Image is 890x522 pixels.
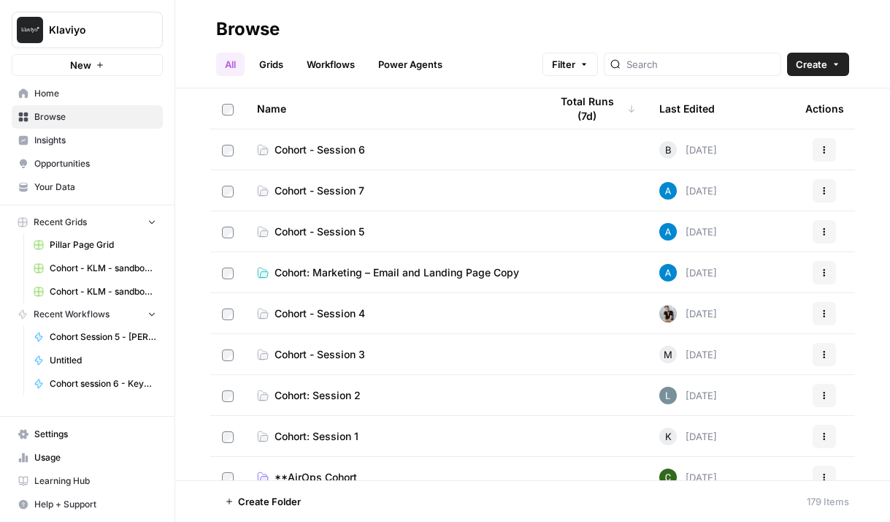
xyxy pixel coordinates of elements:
[659,264,717,281] div: [DATE]
[257,429,526,444] a: Cohort: Session 1
[796,57,827,72] span: Create
[257,347,526,362] a: Cohort - Session 3
[49,23,137,37] span: Klaviyo
[659,387,677,404] img: cfgmwl5o8n4g8136c2vyzna79121
[542,53,598,76] button: Filter
[12,129,163,152] a: Insights
[659,346,717,363] div: [DATE]
[34,216,87,229] span: Recent Grids
[34,474,156,488] span: Learning Hub
[665,429,672,444] span: K
[275,143,365,157] span: Cohort - Session 6
[12,152,163,175] a: Opportunities
[216,53,245,76] a: All
[659,387,717,404] div: [DATE]
[552,57,575,72] span: Filter
[27,233,163,257] a: Pillar Page Grid
[216,18,280,41] div: Browse
[787,53,849,76] button: Create
[34,134,156,147] span: Insights
[34,157,156,170] span: Opportunities
[807,494,849,509] div: 179 Items
[34,498,156,511] span: Help + Support
[12,211,163,233] button: Recent Grids
[257,388,526,403] a: Cohort: Session 2
[275,347,365,362] span: Cohort - Session 3
[659,182,677,200] img: o3cqybgnmipr355j8nz4zpq1mc6x
[257,88,526,129] div: Name
[50,377,156,390] span: Cohort session 6 - Keyword Research (KLM)
[257,265,526,280] a: Cohort: Marketing – Email and Landing Page Copy
[659,428,717,445] div: [DATE]
[50,238,156,251] span: Pillar Page Grid
[50,330,156,344] span: Cohort Session 5 - [PERSON_NAME] subject lines/CTAs
[659,223,677,241] img: o3cqybgnmipr355j8nz4zpq1mc6x
[275,306,365,321] span: Cohort - Session 4
[50,285,156,298] span: Cohort - KLM - sandbox Grid (1)
[369,53,451,76] a: Power Agents
[257,143,526,157] a: Cohort - Session 6
[275,265,519,280] span: Cohort: Marketing – Email and Landing Page Copy
[34,428,156,441] span: Settings
[665,143,672,157] span: B
[298,53,364,76] a: Workflows
[257,306,526,321] a: Cohort - Session 4
[659,469,717,486] div: [DATE]
[659,305,677,322] img: qq1exqcea0wapzto7wd7elbwtl3p
[17,17,43,43] img: Klaviyo Logo
[626,57,775,72] input: Search
[12,446,163,469] a: Usage
[50,262,156,275] span: Cohort - KLM - sandbox Grid
[257,470,526,485] a: **AirOps Cohort
[50,354,156,367] span: Untitled
[12,54,163,76] button: New
[659,141,717,159] div: [DATE]
[238,494,301,509] span: Create Folder
[659,182,717,200] div: [DATE]
[257,184,526,198] a: Cohort - Session 7
[27,257,163,280] a: Cohort - KLM - sandbox Grid
[275,184,364,198] span: Cohort - Session 7
[216,490,310,513] button: Create Folder
[659,305,717,322] div: [DATE]
[27,349,163,372] a: Untitled
[12,12,163,48] button: Workspace: Klaviyo
[805,88,844,129] div: Actions
[34,181,156,194] span: Your Data
[659,264,677,281] img: o3cqybgnmipr355j8nz4zpq1mc6x
[34,110,156,124] span: Browse
[27,372,163,396] a: Cohort session 6 - Keyword Research (KLM)
[275,429,358,444] span: Cohort: Session 1
[34,451,156,464] span: Usage
[12,175,163,199] a: Your Data
[12,82,163,105] a: Home
[27,280,163,303] a: Cohort - KLM - sandbox Grid (1)
[275,470,357,485] span: **AirOps Cohort
[659,223,717,241] div: [DATE]
[550,88,636,129] div: Total Runs (7d)
[34,308,110,321] span: Recent Workflows
[12,493,163,516] button: Help + Support
[664,347,672,362] span: M
[275,388,361,403] span: Cohort: Session 2
[27,325,163,349] a: Cohort Session 5 - [PERSON_NAME] subject lines/CTAs
[257,224,526,239] a: Cohort - Session 5
[12,423,163,446] a: Settings
[12,105,163,129] a: Browse
[275,224,364,239] span: Cohort - Session 5
[70,58,91,72] span: New
[12,469,163,493] a: Learning Hub
[12,303,163,325] button: Recent Workflows
[34,87,156,100] span: Home
[250,53,292,76] a: Grids
[659,469,677,486] img: 14qrvic887bnlg6dzgoj39zarp80
[659,88,715,129] div: Last Edited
